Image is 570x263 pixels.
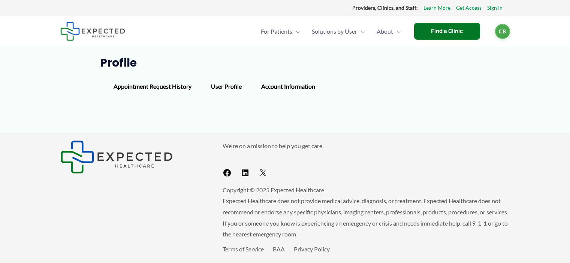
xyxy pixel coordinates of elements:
div: User Profile [201,76,251,97]
div: Account Information [251,76,325,97]
a: Learn More [423,3,450,13]
a: CB [495,24,510,39]
a: Find a Clinic [414,23,480,40]
a: Sign In [487,3,503,13]
a: Solutions by UserMenu Toggle [306,18,371,45]
span: Menu Toggle [357,18,365,45]
nav: Primary Site Navigation [255,18,407,45]
span: Copyright © 2025 Expected Healthcare [223,186,324,193]
h1: Profile [100,56,470,70]
a: AboutMenu Toggle [371,18,407,45]
span: Menu Toggle [292,18,300,45]
p: We're on a mission to help you get care. [223,140,510,152]
a: Terms of Service [223,245,264,253]
span: Solutions by User [312,18,357,45]
aside: Footer Widget 2 [223,140,510,180]
img: Expected Healthcare Logo - side, dark font, small [60,22,125,41]
div: Appointment Request History [104,76,201,97]
a: For PatientsMenu Toggle [255,18,306,45]
strong: Providers, Clinics, and Staff: [352,4,418,11]
a: Privacy Policy [294,245,330,253]
img: Expected Healthcare Logo - side, dark font, small [60,140,173,174]
span: Expected Healthcare does not provide medical advice, diagnosis, or treatment. Expected Healthcare... [223,197,508,238]
span: For Patients [261,18,292,45]
a: Get Access [456,3,482,13]
a: BAA [273,245,285,253]
span: About [377,18,393,45]
aside: Footer Widget 1 [60,140,204,174]
span: Menu Toggle [393,18,401,45]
